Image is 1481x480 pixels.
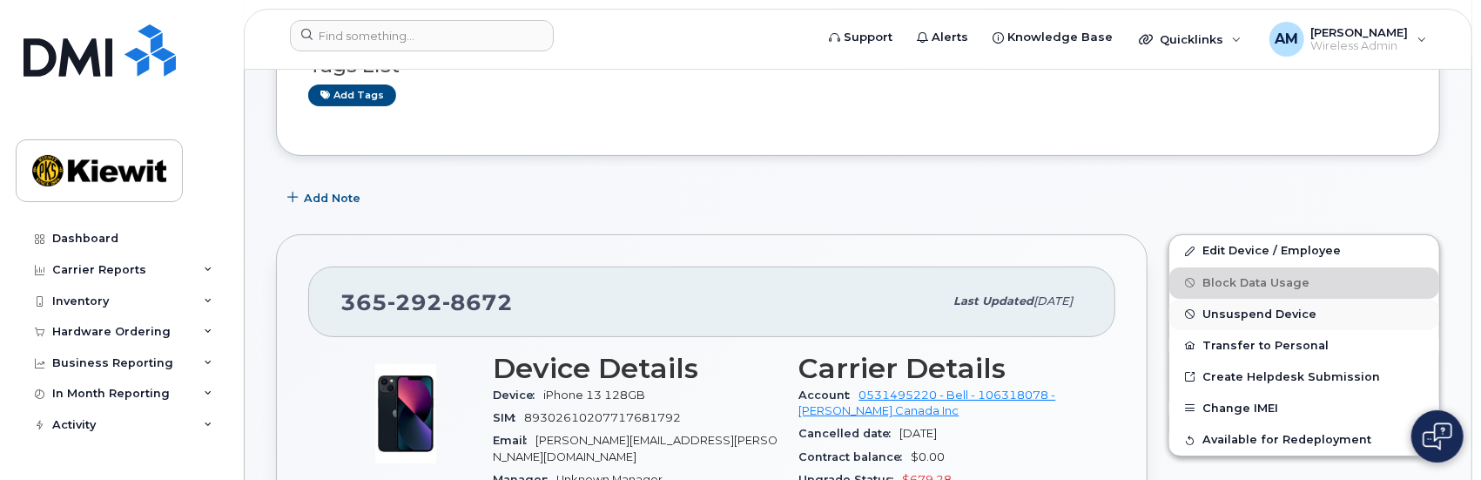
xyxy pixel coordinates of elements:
button: Change IMEI [1169,393,1439,424]
a: 0531495220 - Bell - 106318078 - [PERSON_NAME] Canada Inc [799,389,1056,417]
div: Abdul Moid [1257,22,1439,57]
span: Available for Redeployment [1202,434,1371,447]
a: Edit Device / Employee [1169,235,1439,267]
button: Available for Redeployment [1169,424,1439,456]
span: $0.00 [912,450,946,463]
span: AM [1275,29,1298,50]
h3: Device Details [493,353,778,384]
button: Unsuspend Device [1169,299,1439,330]
span: Quicklinks [1160,32,1223,46]
button: Block Data Usage [1169,267,1439,299]
span: [PERSON_NAME][EMAIL_ADDRESS][PERSON_NAME][DOMAIN_NAME] [493,434,778,463]
a: Create Helpdesk Submission [1169,362,1439,393]
span: Support [844,29,892,46]
a: Alerts [905,20,980,55]
span: iPhone 13 128GB [543,389,645,402]
a: Support [817,20,905,55]
span: Add Note [304,190,360,206]
span: SIM [493,411,524,424]
button: Add Note [276,182,375,213]
span: Cancelled date [799,427,900,440]
a: Knowledge Base [980,20,1125,55]
a: Add tags [308,85,396,106]
span: Knowledge Base [1007,29,1113,46]
span: [DATE] [900,427,938,440]
span: 365 [340,289,513,315]
h3: Carrier Details [799,353,1085,384]
span: 292 [387,289,442,315]
span: Email [493,434,535,447]
span: Unsuspend Device [1202,308,1316,321]
button: Transfer to Personal [1169,330,1439,362]
span: Last updated [953,294,1033,308]
span: 89302610207717681792 [524,411,681,424]
span: Account [799,389,859,402]
div: Quicklinks [1127,22,1254,57]
img: image20231002-3703462-1ig824h.jpeg [353,362,458,466]
img: Open chat [1423,423,1452,450]
span: [PERSON_NAME] [1311,25,1409,39]
span: [DATE] [1033,294,1073,308]
h3: Tags List [308,55,1408,77]
span: Contract balance [799,450,912,463]
span: Wireless Admin [1311,39,1409,53]
span: Alerts [932,29,968,46]
span: Device [493,389,543,402]
span: 8672 [442,289,513,315]
input: Find something... [290,20,554,51]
